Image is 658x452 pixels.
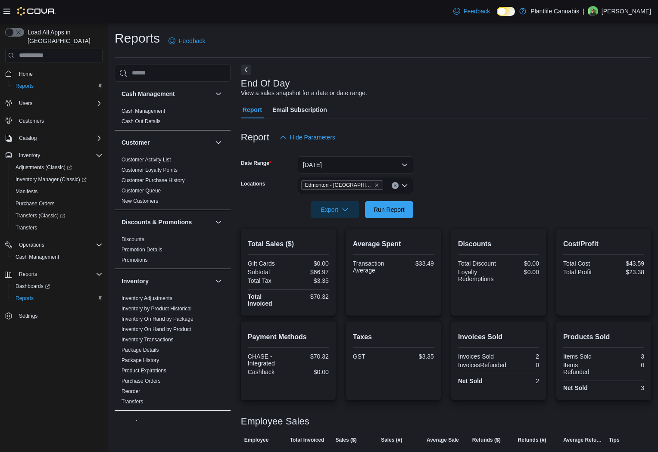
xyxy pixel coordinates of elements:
img: Cova [17,7,56,15]
span: Reports [16,269,103,279]
a: Transfers [12,223,41,233]
a: Customer Loyalty Points [122,167,178,173]
nav: Complex example [5,64,103,345]
h3: Inventory [122,277,149,285]
button: [DATE] [298,156,413,173]
input: Dark Mode [497,7,515,16]
button: Cash Management [213,89,224,99]
button: Export [311,201,359,218]
button: Inventory [2,149,106,161]
a: New Customers [122,198,158,204]
span: Transfers [12,223,103,233]
span: Users [19,100,32,107]
a: Promotion Details [122,247,162,253]
a: Customers [16,116,47,126]
a: Transfers (Classic) [9,210,106,222]
div: Total Tax [248,277,287,284]
span: Package Details [122,347,159,353]
button: Discounts & Promotions [213,217,224,227]
button: Next [241,65,251,75]
span: Home [19,71,33,77]
h3: Discounts & Promotions [122,218,192,226]
a: Cash Management [12,252,62,262]
button: Inventory [122,277,212,285]
h3: Customer [122,138,150,147]
button: Reports [9,292,106,304]
span: Employee [244,437,269,443]
button: Transfers [9,222,106,234]
div: Invoices Sold [458,353,497,360]
p: Plantlife Cannabis [530,6,579,16]
span: Users [16,98,103,108]
p: | [583,6,584,16]
button: Settings [2,310,106,322]
a: Transfers [122,399,143,405]
button: Operations [2,239,106,251]
a: Adjustments (Classic) [12,162,75,173]
a: Promotions [122,257,148,263]
a: Reports [12,293,37,303]
a: Inventory On Hand by Product [122,326,191,332]
div: CHASE - Integrated [248,353,287,367]
h2: Average Spent [353,239,434,249]
a: Reorder [122,388,140,394]
a: Inventory Adjustments [122,295,172,301]
button: Catalog [2,132,106,144]
div: $3.35 [395,353,434,360]
div: $70.32 [290,293,329,300]
span: Catalog [19,135,37,142]
a: Inventory Manager (Classic) [9,173,106,186]
button: Hide Parameters [276,129,339,146]
span: Email Subscription [272,101,327,118]
h3: End Of Day [241,78,290,89]
h3: Employee Sales [241,416,309,427]
a: Product Expirations [122,368,166,374]
h2: Discounts [458,239,539,249]
button: Clear input [392,182,399,189]
a: Cash Out Details [122,118,161,124]
span: Reports [12,293,103,303]
div: GST [353,353,392,360]
a: Purchase Orders [12,198,58,209]
button: Customers [2,115,106,127]
span: Inventory by Product Historical [122,305,192,312]
a: Inventory Transactions [122,337,174,343]
a: Cash Management [122,108,165,114]
div: InvoicesRefunded [458,362,506,368]
button: Discounts & Promotions [122,218,212,226]
a: Reports [12,81,37,91]
span: Refunds ($) [472,437,501,443]
span: Reorder [122,388,140,395]
span: Inventory [16,150,103,161]
div: Total Profit [563,269,602,276]
a: Discounts [122,236,144,242]
button: Run Report [365,201,413,218]
span: Cash Management [122,108,165,115]
h2: Products Sold [563,332,644,342]
span: Package History [122,357,159,364]
span: Tips [609,437,619,443]
div: View a sales snapshot for a date or date range. [241,89,367,98]
span: Transfers (Classic) [12,211,103,221]
span: Product Expirations [122,367,166,374]
button: Manifests [9,186,106,198]
div: Items Refunded [563,362,602,375]
div: $0.00 [290,260,329,267]
div: 3 [605,384,644,391]
h3: Report [241,132,269,142]
span: Inventory On Hand by Package [122,316,193,322]
button: Open list of options [401,182,408,189]
span: Edmonton - ICE District [301,180,383,190]
h2: Cost/Profit [563,239,644,249]
span: Operations [19,241,44,248]
div: Gift Cards [248,260,287,267]
span: Manifests [16,188,37,195]
div: Cashback [248,368,287,375]
a: Package History [122,357,159,363]
span: Load All Apps in [GEOGRAPHIC_DATA] [24,28,103,45]
div: Items Sold [563,353,602,360]
a: Customer Queue [122,188,161,194]
div: Total Discount [458,260,497,267]
span: Operations [16,240,103,250]
label: Locations [241,180,265,187]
